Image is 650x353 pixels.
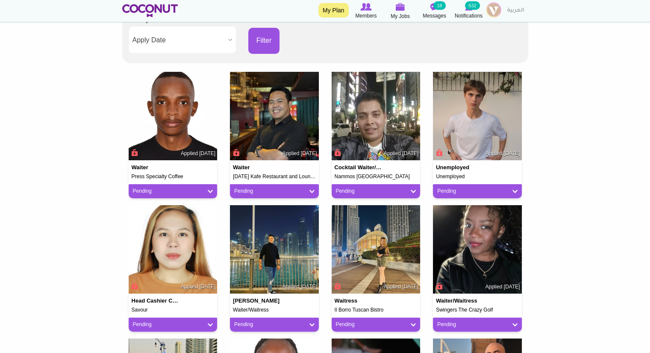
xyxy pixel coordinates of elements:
[233,165,282,171] h4: Waiter
[248,28,280,54] button: Filter
[437,321,518,328] a: Pending
[396,3,405,11] img: My Jobs
[465,3,472,11] img: Notifications
[318,3,349,18] a: My Plan
[336,188,416,195] a: Pending
[132,165,181,171] h4: Waiter
[335,298,384,304] h4: Waitress
[132,26,225,54] span: Apply Date
[333,282,341,290] span: Connect to Unlock the Profile
[391,12,410,21] span: My Jobs
[437,188,518,195] a: Pending
[129,72,218,161] img: Jameson Moyo's picture
[132,307,215,313] h5: Savour
[122,4,178,17] img: Home
[349,2,383,20] a: Browse Members Members
[436,165,485,171] h4: Unemployed
[465,1,479,10] small: 632
[233,298,282,304] h4: [PERSON_NAME]
[230,72,319,161] img: Janel Java's picture
[130,282,138,290] span: Connect to Unlock the Profile
[435,148,442,157] span: Connect to Unlock the Profile
[433,1,445,10] small: 18
[132,174,215,179] h5: Press Specialty Coffee
[355,12,376,20] span: Members
[233,307,316,313] h5: Waiter/Waitress
[335,174,418,179] h5: Nammos [GEOGRAPHIC_DATA]
[430,3,439,11] img: Messages
[436,298,485,304] h4: Waiter/Waitress
[423,12,446,20] span: Messages
[232,148,239,157] span: Connect to Unlock the Profile
[234,321,315,328] a: Pending
[230,205,319,294] img: Abdou Elkholy's picture
[332,205,421,294] img: Rose Rosal's picture
[383,2,418,21] a: My Jobs My Jobs
[233,174,316,179] h5: [DATE] Kafe Restaurant and Lounge by Buddha Bar
[436,174,519,179] h5: Unemployed
[435,282,442,290] span: Connect to Unlock the Profile
[335,165,384,171] h4: Cocktail Waiter/Waitress
[455,12,482,20] span: Notifications
[433,205,522,294] img: Perpetua Tafirenyika's picture
[503,2,528,19] a: العربية
[132,298,181,304] h4: Head Cashier Captain waitress
[129,205,218,294] img: Mia Mae miyumiheat14@gmail.com's picture
[133,188,213,195] a: Pending
[336,321,416,328] a: Pending
[333,148,341,157] span: Connect to Unlock the Profile
[133,321,213,328] a: Pending
[418,2,452,20] a: Messages Messages 18
[335,307,418,313] h5: Il Borro Tuscan Bistro
[332,72,421,161] img: Madhusudan Goli's picture
[433,72,522,161] img: Iaroslav Sofronov's picture
[234,188,315,195] a: Pending
[130,148,138,157] span: Connect to Unlock the Profile
[452,2,486,20] a: Notifications Notifications 632
[360,3,371,11] img: Browse Members
[436,307,519,313] h5: Swingers The Crazy Golf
